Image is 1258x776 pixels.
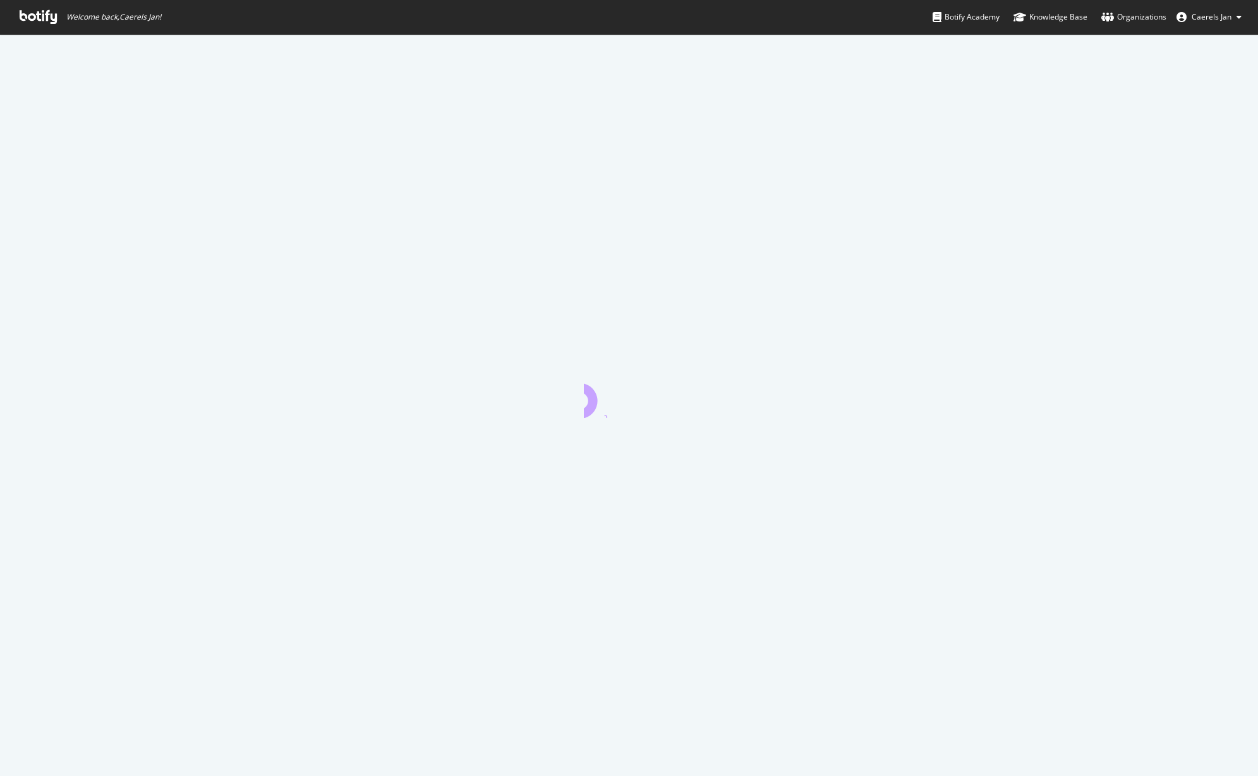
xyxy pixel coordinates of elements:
div: Organizations [1101,11,1166,23]
button: Caerels Jan [1166,7,1252,27]
div: animation [584,373,675,418]
div: Knowledge Base [1013,11,1087,23]
span: Caerels Jan [1192,11,1231,22]
div: Botify Academy [933,11,1000,23]
span: Welcome back, Caerels Jan ! [66,12,161,22]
